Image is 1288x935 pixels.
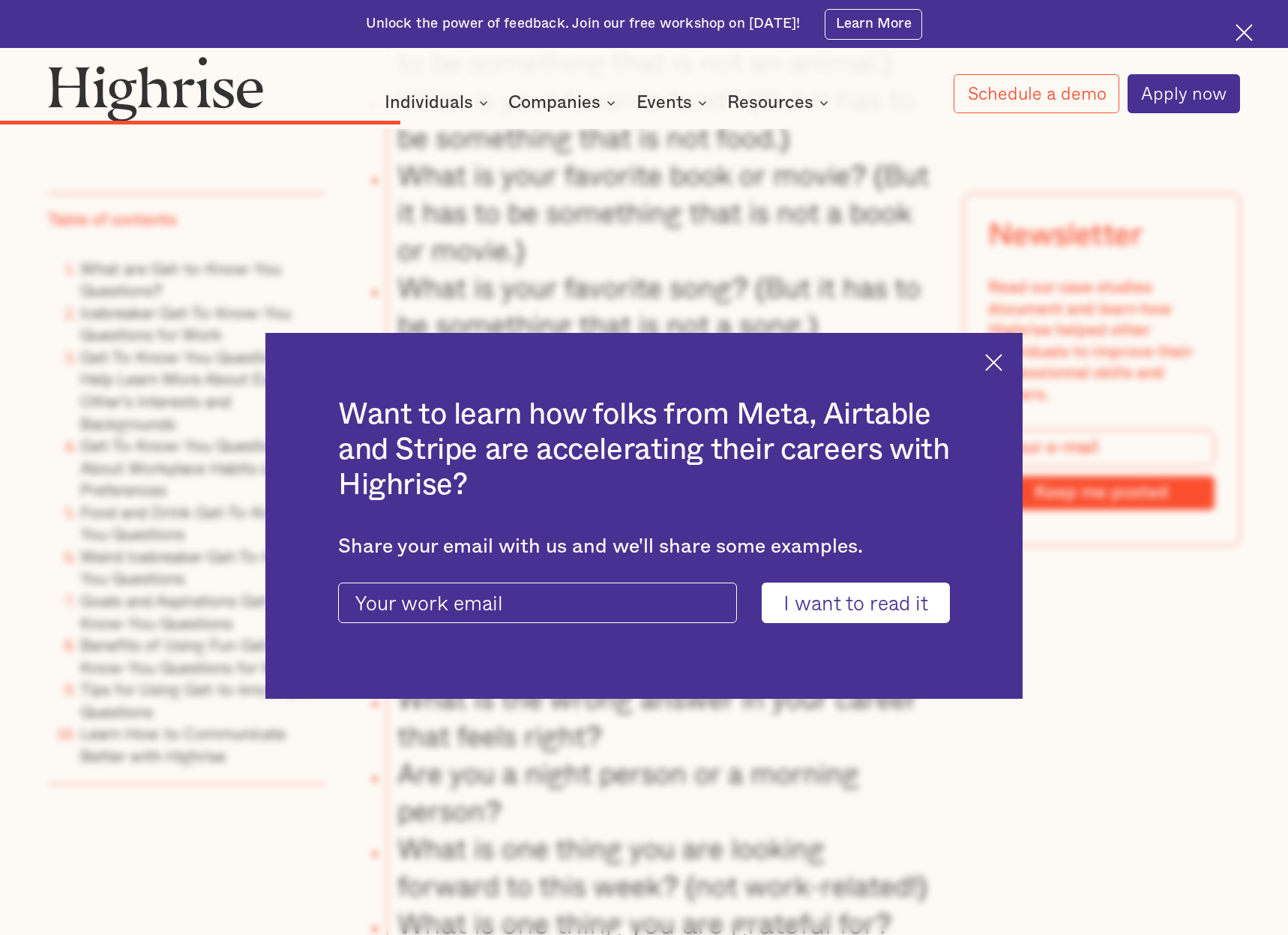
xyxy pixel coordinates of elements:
[508,94,601,112] div: Companies
[508,94,620,112] div: Companies
[48,56,263,121] img: Highrise logo
[727,94,813,112] div: Resources
[762,583,950,623] input: I want to read it
[338,397,950,502] h2: Want to learn how folks from Meta, Airtable and Stripe are accelerating their careers with Highrise?
[366,14,801,34] div: Unlock the power of feedback. Join our free workshop on [DATE]!
[385,94,493,112] div: Individuals
[825,9,923,40] a: Learn More
[985,354,1002,371] img: Cross icon
[385,94,473,112] div: Individuals
[727,94,833,112] div: Resources
[1236,24,1253,41] img: Cross icon
[637,94,692,112] div: Events
[954,74,1119,113] a: Schedule a demo
[338,583,737,623] input: Your work email
[1128,74,1240,113] a: Apply now
[338,583,950,623] form: current-ascender-blog-article-modal-form
[637,94,711,112] div: Events
[338,535,950,559] div: Share your email with us and we'll share some examples.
